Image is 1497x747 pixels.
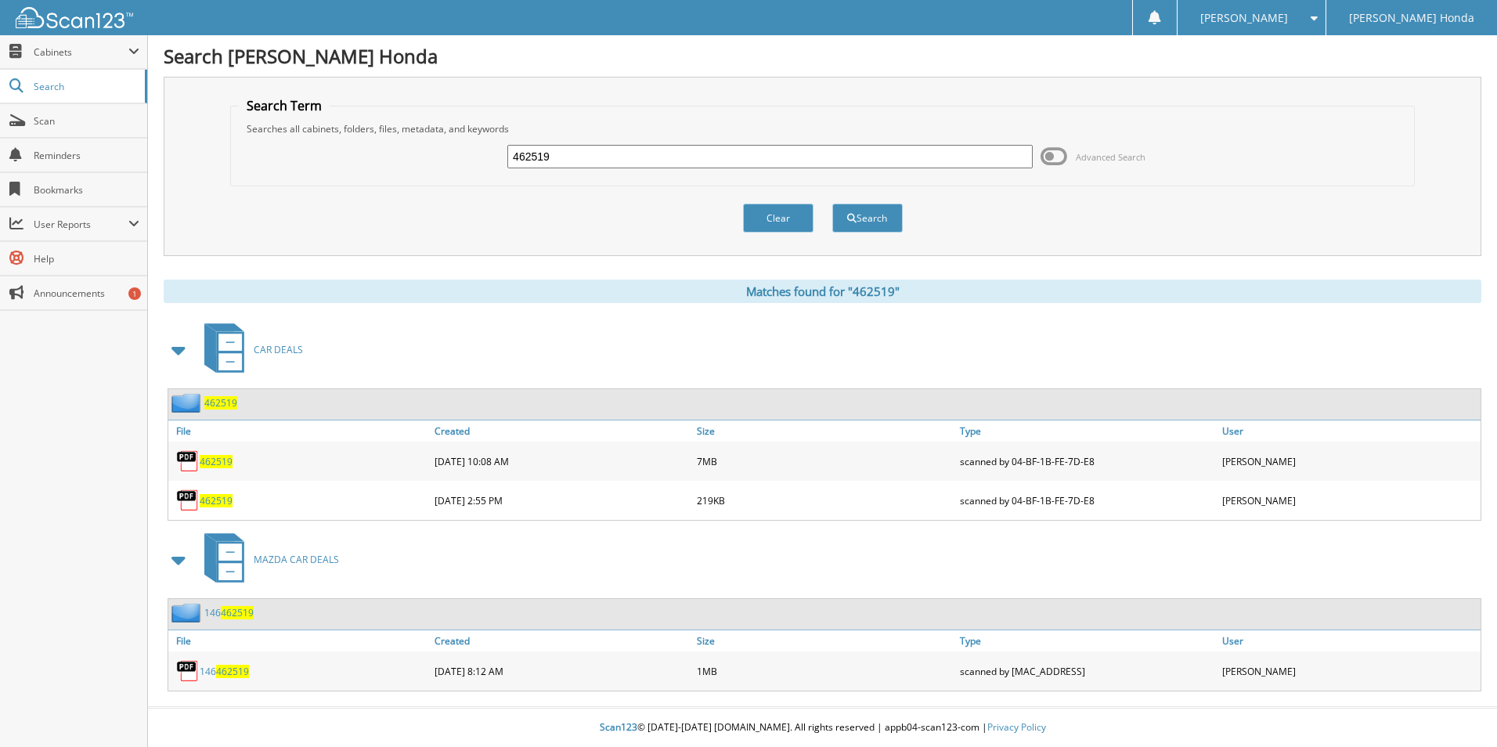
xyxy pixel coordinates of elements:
img: PDF.png [176,659,200,683]
span: 462519 [216,665,249,678]
span: Help [34,252,139,265]
a: 146462519 [200,665,249,678]
img: PDF.png [176,489,200,512]
span: Bookmarks [34,183,139,197]
span: [PERSON_NAME] [1200,13,1288,23]
img: PDF.png [176,449,200,473]
img: scan123-logo-white.svg [16,7,133,28]
a: 462519 [204,396,237,410]
a: Privacy Policy [987,720,1046,734]
a: Size [693,420,955,442]
a: File [168,420,431,442]
div: 1MB [693,655,955,687]
a: MAZDA CAR DEALS [195,529,339,590]
div: [PERSON_NAME] [1218,655,1481,687]
button: Search [832,204,903,233]
div: Matches found for "462519" [164,280,1481,303]
a: CAR DEALS [195,319,303,381]
button: Clear [743,204,813,233]
span: Search [34,80,137,93]
span: Scan123 [600,720,637,734]
a: User [1218,630,1481,651]
span: [PERSON_NAME] Honda [1349,13,1474,23]
span: CAR DEALS [254,343,303,356]
img: folder2.png [171,603,204,622]
a: Size [693,630,955,651]
img: folder2.png [171,393,204,413]
legend: Search Term [239,97,330,114]
a: Type [956,420,1218,442]
a: Created [431,420,693,442]
div: scanned by 04-BF-1B-FE-7D-E8 [956,446,1218,477]
span: Scan [34,114,139,128]
div: [DATE] 10:08 AM [431,446,693,477]
div: 7MB [693,446,955,477]
span: Reminders [34,149,139,162]
span: Advanced Search [1076,151,1145,163]
span: Cabinets [34,45,128,59]
div: © [DATE]-[DATE] [DOMAIN_NAME]. All rights reserved | appb04-scan123-com | [148,709,1497,747]
a: 146462519 [204,606,254,619]
a: Created [431,630,693,651]
a: Type [956,630,1218,651]
div: 1 [128,287,141,300]
div: [PERSON_NAME] [1218,446,1481,477]
span: User Reports [34,218,128,231]
a: 462519 [200,494,233,507]
div: 219KB [693,485,955,516]
span: MAZDA CAR DEALS [254,553,339,566]
div: scanned by [MAC_ADDRESS] [956,655,1218,687]
div: scanned by 04-BF-1B-FE-7D-E8 [956,485,1218,516]
div: [PERSON_NAME] [1218,485,1481,516]
div: [DATE] 2:55 PM [431,485,693,516]
span: 462519 [221,606,254,619]
div: [DATE] 8:12 AM [431,655,693,687]
h1: Search [PERSON_NAME] Honda [164,43,1481,69]
span: Announcements [34,287,139,300]
a: 462519 [200,455,233,468]
a: User [1218,420,1481,442]
a: File [168,630,431,651]
div: Searches all cabinets, folders, files, metadata, and keywords [239,122,1406,135]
